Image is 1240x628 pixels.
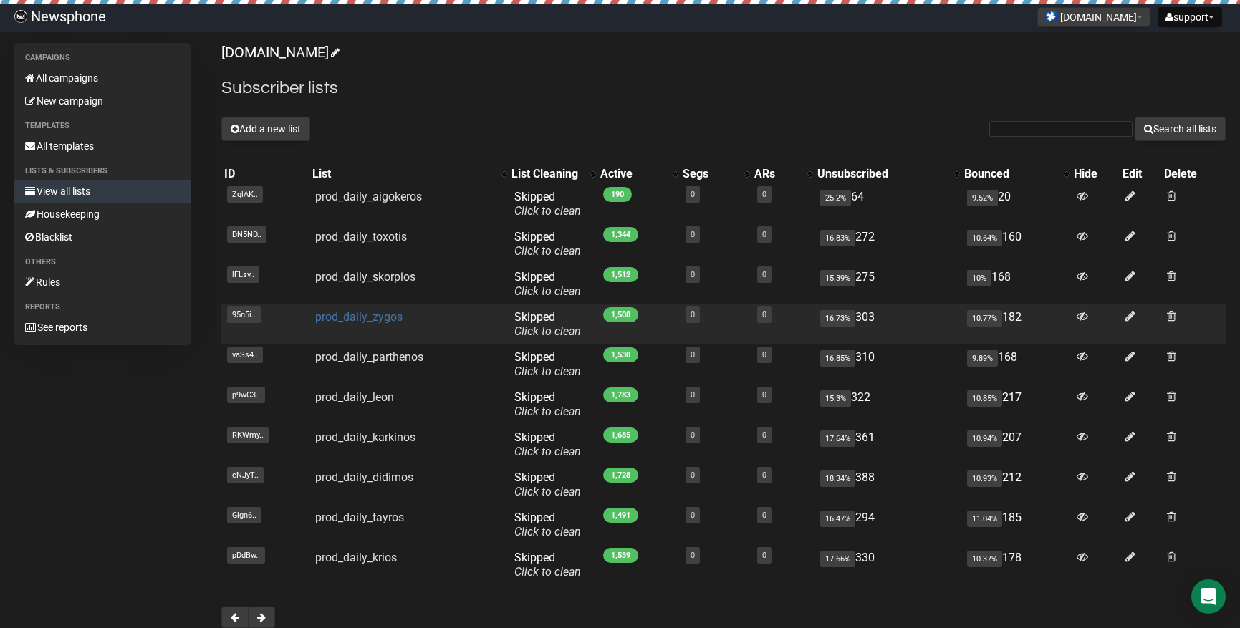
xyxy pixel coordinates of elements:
span: lFLsv.. [227,266,259,283]
span: 1,512 [603,267,638,282]
a: Click to clean [514,364,581,378]
span: 9.89% [967,350,998,367]
img: 5b85845664c3c003189964b57913b48e [14,10,27,23]
a: 0 [762,310,766,319]
td: 388 [814,465,961,505]
span: Skipped [514,390,581,418]
td: 20 [961,184,1071,224]
a: Click to clean [514,204,581,218]
span: 15.3% [820,390,851,407]
td: 272 [814,224,961,264]
span: pDdBw.. [227,547,265,564]
a: prod_daily_tayros [315,511,404,524]
h2: Subscriber lists [221,75,1226,101]
a: 0 [762,551,766,560]
img: 4.jpg [1045,11,1057,22]
td: 303 [814,304,961,344]
td: 322 [814,385,961,425]
span: 1,728 [603,468,638,483]
span: 10.64% [967,230,1002,246]
a: 0 [762,430,766,440]
a: 0 [762,350,766,359]
span: 10.94% [967,430,1002,447]
th: Unsubscribed: No sort applied, activate to apply an ascending sort [814,164,961,184]
span: 10.77% [967,310,1002,327]
span: Skipped [514,190,581,218]
div: Unsubscribed [817,167,947,181]
a: Click to clean [514,405,581,418]
th: Bounced: No sort applied, activate to apply an ascending sort [961,164,1071,184]
div: ARs [754,167,800,181]
span: 16.83% [820,230,855,246]
th: Delete: No sort applied, sorting is disabled [1161,164,1226,184]
span: 1,539 [603,548,638,563]
span: 1,344 [603,227,638,242]
span: 15.39% [820,270,855,286]
div: Open Intercom Messenger [1191,579,1226,614]
th: ARs: No sort applied, activate to apply an ascending sort [751,164,814,184]
a: prod_daily_toxotis [315,230,407,243]
a: 0 [691,551,695,560]
span: 10.85% [967,390,1002,407]
a: Click to clean [514,525,581,538]
span: 11.04% [967,511,1002,527]
span: Skipped [514,270,581,298]
td: 275 [814,264,961,304]
a: 0 [691,350,695,359]
div: List [312,167,494,181]
td: 212 [961,465,1071,505]
div: Bounced [964,167,1057,181]
td: 217 [961,385,1071,425]
div: Hide [1074,167,1117,181]
a: Click to clean [514,445,581,458]
a: prod_daily_leon [315,390,394,404]
span: Skipped [514,310,581,338]
a: 0 [762,230,766,239]
span: 95n5i.. [227,306,261,323]
a: 0 [691,511,695,520]
span: 16.47% [820,511,855,527]
td: 178 [961,545,1071,585]
span: 10.93% [967,470,1002,487]
span: 9.52% [967,190,998,206]
td: 182 [961,304,1071,344]
a: prod_daily_didimos [315,470,413,484]
div: Edit [1123,167,1158,181]
span: Skipped [514,511,581,538]
span: Skipped [514,551,581,579]
td: 168 [961,344,1071,385]
span: Glgn6.. [227,507,261,523]
a: All campaigns [14,67,191,90]
div: Active [600,167,665,181]
a: 0 [691,230,695,239]
a: 0 [691,310,695,319]
a: 0 [762,190,766,199]
span: p9wC3.. [227,387,265,403]
li: Campaigns [14,49,191,67]
li: Templates [14,117,191,135]
li: Lists & subscribers [14,163,191,180]
a: Click to clean [514,244,581,258]
th: Hide: No sort applied, sorting is disabled [1071,164,1120,184]
a: Housekeeping [14,203,191,226]
button: support [1158,7,1222,27]
div: List Cleaning [511,167,583,181]
span: 1,783 [603,387,638,402]
span: DN5ND.. [227,226,266,243]
span: 1,508 [603,307,638,322]
span: 16.85% [820,350,855,367]
span: 16.73% [820,310,855,327]
a: 0 [691,430,695,440]
a: prod_daily_aigokeros [315,190,422,203]
span: 190 [603,187,632,202]
span: 10.37% [967,551,1002,567]
a: Click to clean [514,565,581,579]
td: 330 [814,545,961,585]
a: Click to clean [514,324,581,338]
span: Skipped [514,230,581,258]
a: prod_daily_krios [315,551,397,564]
span: RKWmy.. [227,427,269,443]
div: Delete [1164,167,1223,181]
span: Skipped [514,470,581,498]
td: 185 [961,505,1071,545]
